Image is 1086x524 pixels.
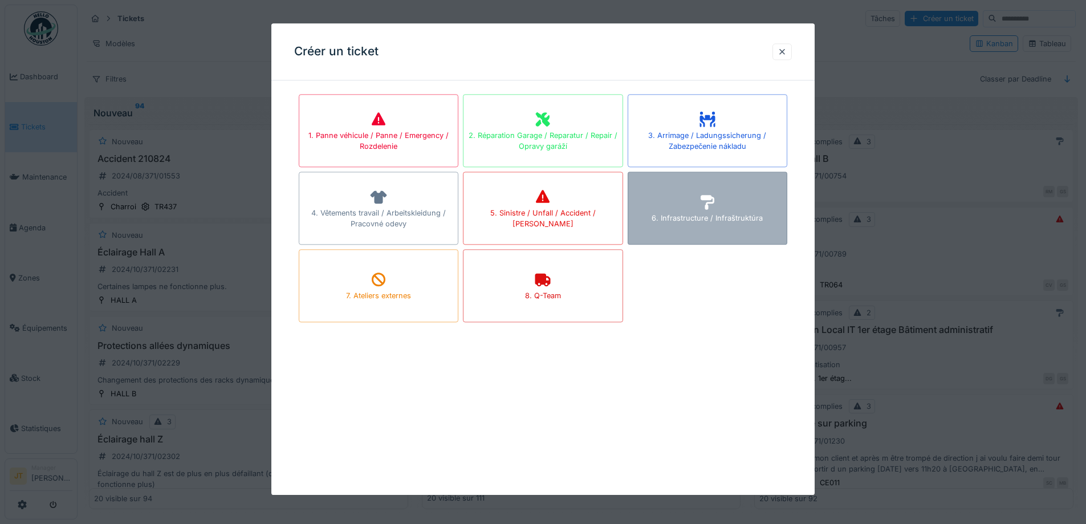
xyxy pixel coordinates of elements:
h3: Créer un ticket [294,44,379,59]
div: 3. Arrimage / Ladungssicherung / Zabezpečenie nákladu [628,130,787,152]
div: 4. Vêtements travail / Arbeitskleidung / Pracovné odevy [299,208,458,229]
div: 7. Ateliers externes [346,291,411,302]
div: 5. Sinistre / Unfall / Accident / [PERSON_NAME] [463,208,622,229]
div: 1. Panne véhicule / Panne / Emergency / Rozdelenie [299,130,458,152]
div: 2. Réparation Garage / Reparatur / Repair / Opravy garáží [463,130,622,152]
div: 8. Q-Team [525,291,561,302]
div: 6. Infrastructure / Infraštruktúra [652,213,763,224]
